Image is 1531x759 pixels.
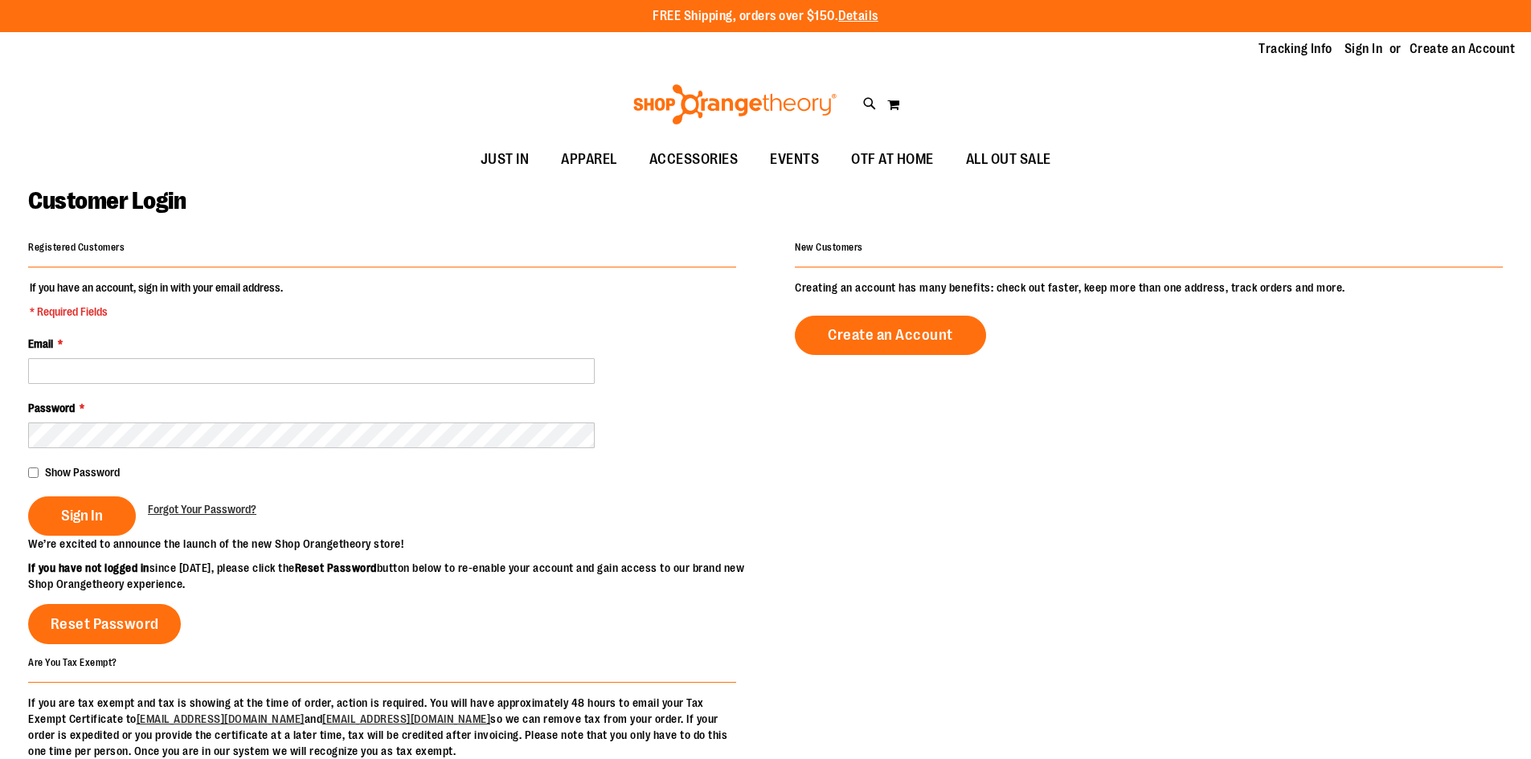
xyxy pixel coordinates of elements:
[28,242,125,253] strong: Registered Customers
[295,561,377,574] strong: Reset Password
[28,337,53,350] span: Email
[28,656,117,667] strong: Are You Tax Exempt?
[653,7,878,26] p: FREE Shipping, orders over $150.
[966,141,1051,178] span: ALL OUT SALE
[30,304,283,320] span: * Required Fields
[631,84,839,124] img: Shop Orangetheory
[1259,40,1332,58] a: Tracking Info
[148,501,256,517] a: Forgot Your Password?
[61,507,103,524] span: Sign In
[481,141,530,178] span: JUST IN
[28,496,136,536] button: Sign In
[28,536,766,552] p: We’re excited to announce the launch of the new Shop Orangetheory store!
[1410,40,1516,58] a: Create an Account
[45,466,120,479] span: Show Password
[137,712,305,725] a: [EMAIL_ADDRESS][DOMAIN_NAME]
[28,187,186,214] span: Customer Login
[838,9,878,23] a: Details
[795,280,1503,296] p: Creating an account has many benefits: check out faster, keep more than one address, track orders...
[851,141,934,178] span: OTF AT HOME
[28,560,766,592] p: since [DATE], please click the button below to re-enable your account and gain access to our bran...
[51,615,159,633] span: Reset Password
[795,316,986,355] a: Create an Account
[795,242,863,253] strong: New Customers
[1345,40,1383,58] a: Sign In
[828,326,953,344] span: Create an Account
[28,695,736,759] p: If you are tax exempt and tax is showing at the time of order, action is required. You will have ...
[148,503,256,516] span: Forgot Your Password?
[28,402,75,414] span: Password
[770,141,819,178] span: EVENTS
[649,141,739,178] span: ACCESSORIES
[28,604,181,644] a: Reset Password
[28,561,149,574] strong: If you have not logged in
[561,141,617,178] span: APPAREL
[28,280,285,320] legend: If you have an account, sign in with your email address.
[322,712,490,725] a: [EMAIL_ADDRESS][DOMAIN_NAME]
